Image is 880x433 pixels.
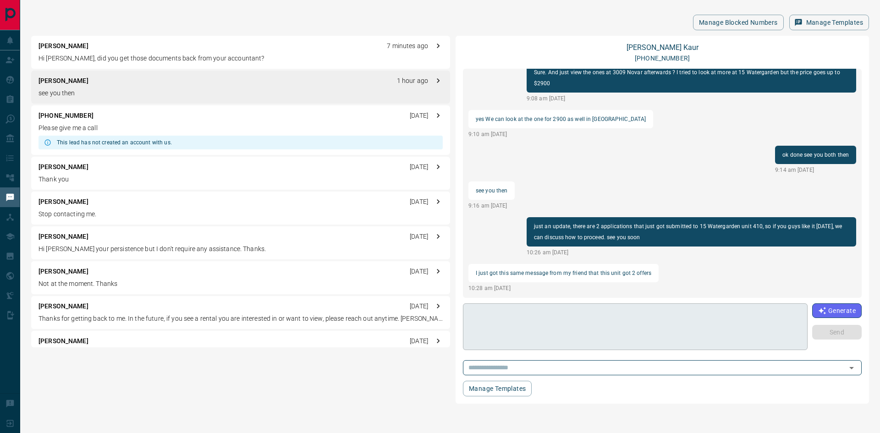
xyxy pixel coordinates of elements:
p: Hi [PERSON_NAME] your persistence but I don't require any assistance. Thanks. [38,244,443,254]
p: see you then [476,185,507,196]
p: [PERSON_NAME] [38,267,88,276]
p: 1 hour ago [397,76,428,86]
p: just an update, there are 2 applications that just got submitted to 15 Watergarden unit 410, so i... [534,221,849,243]
p: 9:16 am [DATE] [468,202,515,210]
p: 9:14 am [DATE] [775,166,856,174]
p: [DATE] [410,267,428,276]
button: Manage Templates [463,381,532,396]
p: [DATE] [410,232,428,241]
p: [PERSON_NAME] [38,41,88,51]
p: Please give me a call [38,123,443,133]
button: Open [845,362,858,374]
p: [PHONE_NUMBER] [635,54,690,63]
div: This lead has not created an account with us. [57,136,172,149]
p: [PERSON_NAME] [38,232,88,241]
p: [PERSON_NAME] [38,76,88,86]
p: [PERSON_NAME] [38,162,88,172]
p: [PERSON_NAME] [38,336,88,346]
button: Manage Blocked Numbers [693,15,784,30]
button: Generate [812,303,862,318]
button: Manage Templates [789,15,869,30]
p: Thank you [38,175,443,184]
a: [PERSON_NAME] Kaur [627,43,698,52]
p: see you then [38,88,443,98]
p: 9:08 am [DATE] [527,94,856,103]
p: [DATE] [410,162,428,172]
p: [DATE] [410,197,428,207]
p: yes We can look at the one for 2900 as well in [GEOGRAPHIC_DATA] [476,114,646,125]
p: 10:26 am [DATE] [527,248,856,257]
p: I just got this same message from my friend that this unit got 2 offers [476,268,651,279]
p: [DATE] [410,301,428,311]
p: [PERSON_NAME] [38,301,88,311]
p: [PERSON_NAME] [38,197,88,207]
p: [DATE] [410,336,428,346]
p: 9:10 am [DATE] [468,130,653,138]
p: Stop contacting me. [38,209,443,219]
p: ok done see you both then [782,149,849,160]
p: Thanks for getting back to me. In the future, if you see a rental you are interested in or want t... [38,314,443,323]
p: 10:28 am [DATE] [468,284,659,292]
p: Not at the moment. Thanks [38,279,443,289]
p: [PHONE_NUMBER] [38,111,93,121]
p: 7 minutes ago [387,41,428,51]
p: Hi [PERSON_NAME], did you get those documents back from your accountant? [38,54,443,63]
p: [DATE] [410,111,428,121]
p: Sure. And just view the ones at 3009 Novar afterwards ? I tried to look at more at 15 Watergarden... [534,67,849,89]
